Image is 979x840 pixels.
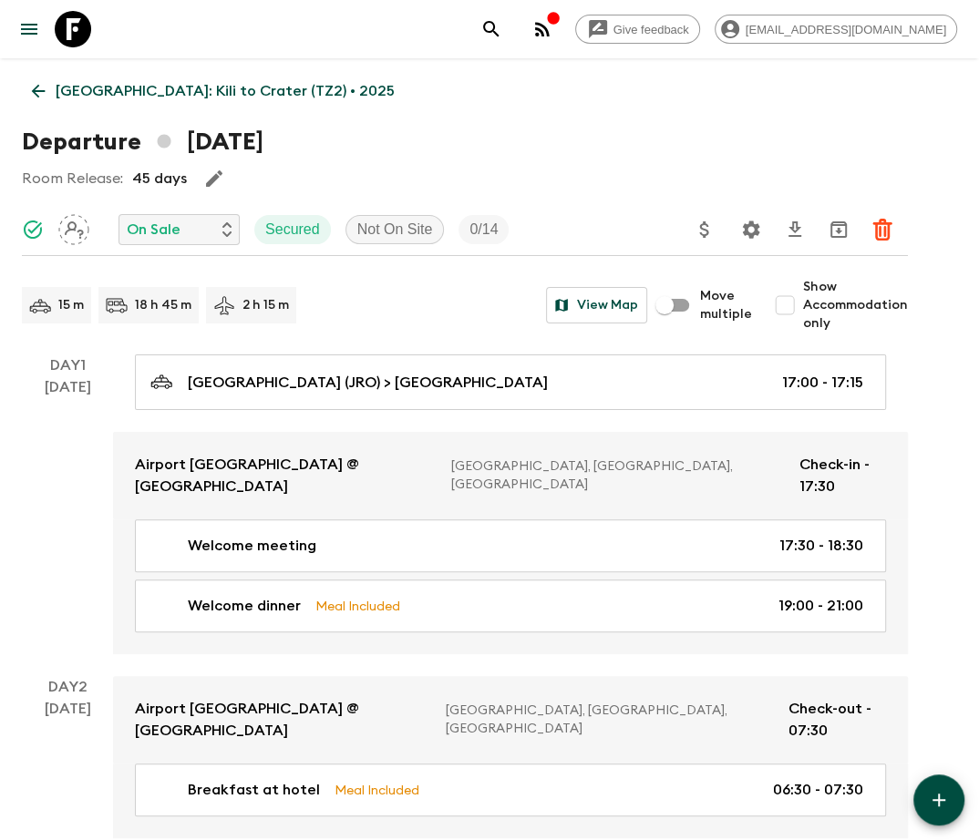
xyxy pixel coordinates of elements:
[22,124,263,160] h1: Departure [DATE]
[799,454,886,497] p: Check-in - 17:30
[700,287,752,323] span: Move multiple
[113,676,908,763] a: Airport [GEOGRAPHIC_DATA] @ [GEOGRAPHIC_DATA][GEOGRAPHIC_DATA], [GEOGRAPHIC_DATA], [GEOGRAPHIC_DA...
[469,219,498,241] p: 0 / 14
[773,779,863,801] p: 06:30 - 07:30
[451,457,785,494] p: [GEOGRAPHIC_DATA], [GEOGRAPHIC_DATA], [GEOGRAPHIC_DATA]
[335,780,419,800] p: Meal Included
[265,219,320,241] p: Secured
[315,596,400,616] p: Meal Included
[22,676,113,698] p: Day 2
[22,168,123,190] p: Room Release:
[135,519,886,572] a: Welcome meeting17:30 - 18:30
[188,779,320,801] p: Breakfast at hotel
[788,698,886,742] p: Check-out - 07:30
[473,11,510,47] button: search adventures
[132,168,187,190] p: 45 days
[459,215,509,244] div: Trip Fill
[188,372,548,394] p: [GEOGRAPHIC_DATA] (JRO) > [GEOGRAPHIC_DATA]
[820,211,857,248] button: Archive (Completed, Cancelled or Unsynced Departures only)
[803,278,908,333] span: Show Accommodation only
[575,15,700,44] a: Give feedback
[58,296,84,314] p: 15 m
[135,763,886,816] a: Breakfast at hotelMeal Included06:30 - 07:30
[603,23,699,36] span: Give feedback
[779,535,863,557] p: 17:30 - 18:30
[58,220,89,234] span: Assign pack leader
[782,372,863,394] p: 17:00 - 17:15
[113,432,908,519] a: Airport [GEOGRAPHIC_DATA] @ [GEOGRAPHIC_DATA][GEOGRAPHIC_DATA], [GEOGRAPHIC_DATA], [GEOGRAPHIC_DA...
[22,73,405,109] a: [GEOGRAPHIC_DATA]: Kili to Crater (TZ2) • 2025
[135,454,437,497] p: Airport [GEOGRAPHIC_DATA] @ [GEOGRAPHIC_DATA]
[45,376,91,654] div: [DATE]
[733,211,769,248] button: Settings
[22,219,44,241] svg: Synced Successfully
[715,15,957,44] div: [EMAIL_ADDRESS][DOMAIN_NAME]
[135,579,886,632] a: Welcome dinnerMeal Included19:00 - 21:00
[736,23,956,36] span: [EMAIL_ADDRESS][DOMAIN_NAME]
[446,702,773,738] p: [GEOGRAPHIC_DATA], [GEOGRAPHIC_DATA], [GEOGRAPHIC_DATA]
[135,698,431,742] p: Airport [GEOGRAPHIC_DATA] @ [GEOGRAPHIC_DATA]
[11,11,47,47] button: menu
[345,215,445,244] div: Not On Site
[56,80,395,102] p: [GEOGRAPHIC_DATA]: Kili to Crater (TZ2) • 2025
[127,219,180,241] p: On Sale
[135,296,191,314] p: 18 h 45 m
[188,595,301,617] p: Welcome dinner
[546,287,647,323] button: View Map
[357,219,433,241] p: Not On Site
[22,354,113,376] p: Day 1
[135,354,886,410] a: [GEOGRAPHIC_DATA] (JRO) > [GEOGRAPHIC_DATA]17:00 - 17:15
[242,296,289,314] p: 2 h 15 m
[864,211,901,248] button: Delete
[686,211,723,248] button: Update Price, Early Bird Discount and Costs
[778,595,863,617] p: 19:00 - 21:00
[777,211,813,248] button: Download CSV
[254,215,331,244] div: Secured
[188,535,316,557] p: Welcome meeting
